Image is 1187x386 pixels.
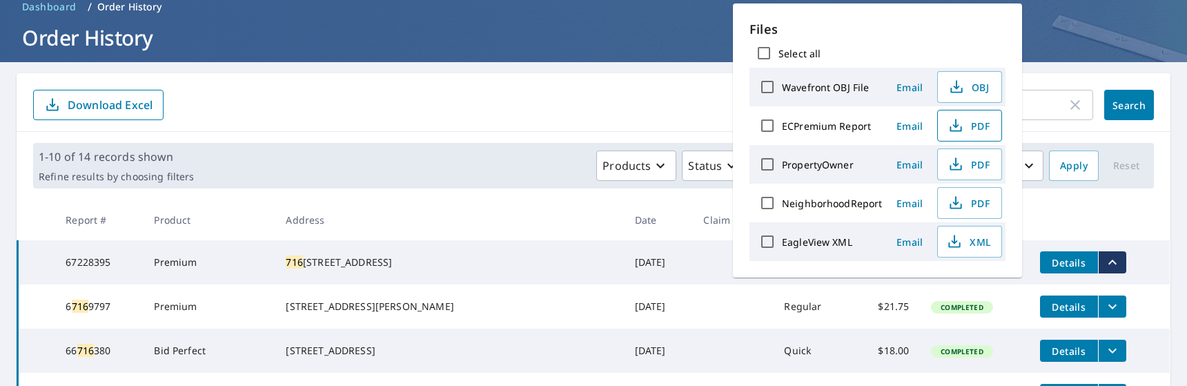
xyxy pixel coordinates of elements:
[1049,151,1099,181] button: Apply
[143,284,275,329] td: Premium
[946,233,990,250] span: XML
[937,226,1002,258] button: XML
[39,171,194,183] p: Refine results by choosing filters
[937,148,1002,180] button: PDF
[143,200,275,240] th: Product
[946,117,990,134] span: PDF
[887,115,932,137] button: Email
[1040,251,1098,273] button: detailsBtn-67228395
[55,240,143,284] td: 67228395
[143,240,275,284] td: Premium
[1098,251,1126,273] button: filesDropdownBtn-67228395
[55,284,143,329] td: 6 9797
[852,329,921,373] td: $18.00
[937,187,1002,219] button: PDF
[893,81,926,94] span: Email
[937,71,1002,103] button: OBJ
[887,231,932,253] button: Email
[596,151,676,181] button: Products
[946,195,990,211] span: PDF
[1048,345,1090,358] span: Details
[72,300,88,313] mark: 716
[749,20,1005,39] p: Files
[773,329,851,373] td: Quick
[55,329,143,373] td: 66 380
[33,90,164,120] button: Download Excel
[852,284,921,329] td: $21.75
[1098,296,1126,318] button: filesDropdownBtn-67169797
[946,156,990,173] span: PDF
[1040,296,1098,318] button: detailsBtn-67169797
[624,200,693,240] th: Date
[624,284,693,329] td: [DATE]
[932,347,991,356] span: Completed
[624,329,693,373] td: [DATE]
[55,200,143,240] th: Report #
[1104,90,1154,120] button: Search
[937,110,1002,142] button: PDF
[17,23,1170,52] h1: Order History
[893,197,926,210] span: Email
[778,47,821,60] label: Select all
[932,302,991,312] span: Completed
[887,77,932,98] button: Email
[68,97,153,113] p: Download Excel
[602,157,651,174] p: Products
[773,284,851,329] td: Regular
[893,119,926,133] span: Email
[1048,256,1090,269] span: Details
[893,158,926,171] span: Email
[946,79,990,95] span: OBJ
[275,200,623,240] th: Address
[39,148,194,165] p: 1-10 of 14 records shown
[887,193,932,214] button: Email
[893,235,926,249] span: Email
[143,329,275,373] td: Bid Perfect
[286,300,612,313] div: [STREET_ADDRESS][PERSON_NAME]
[1048,300,1090,313] span: Details
[782,197,882,210] label: NeighborhoodReport
[286,344,612,358] div: [STREET_ADDRESS]
[682,151,747,181] button: Status
[692,200,773,240] th: Claim ID
[624,240,693,284] td: [DATE]
[77,344,94,357] mark: 716
[688,157,722,174] p: Status
[1060,157,1088,175] span: Apply
[887,154,932,175] button: Email
[782,158,854,171] label: PropertyOwner
[286,255,302,269] mark: 716
[782,119,871,133] label: ECPremium Report
[286,255,612,269] div: [STREET_ADDRESS]
[782,81,869,94] label: Wavefront OBJ File
[782,235,852,249] label: EagleView XML
[1098,340,1126,362] button: filesDropdownBtn-66716380
[1115,99,1143,112] span: Search
[1040,340,1098,362] button: detailsBtn-66716380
